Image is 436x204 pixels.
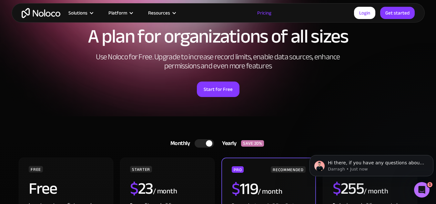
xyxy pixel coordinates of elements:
h2: Free [29,180,57,197]
div: Platform [100,9,140,17]
div: PRO [232,166,244,173]
span: $ [130,173,138,204]
a: Start for Free [197,82,239,97]
div: FREE [29,166,43,172]
div: Solutions [60,9,100,17]
div: Solutions [68,9,87,17]
span: $ [232,174,240,204]
div: / month [153,186,177,197]
h2: 23 [130,180,153,197]
div: Yearly [214,139,241,148]
div: / month [364,186,388,197]
div: Monthly [162,139,195,148]
div: STARTER [130,166,152,172]
div: RECOMMENDED [271,166,305,173]
a: Get started [380,7,415,19]
iframe: Intercom live chat [414,182,430,198]
h2: 255 [333,180,364,197]
div: Platform [108,9,127,17]
div: SAVE 20% [241,140,264,147]
span: $ [333,173,341,204]
a: Login [354,7,375,19]
iframe: Intercom notifications message [307,141,436,187]
div: / month [258,187,282,197]
a: Pricing [249,9,279,17]
h2: Use Noloco for Free. Upgrade to increase record limits, enable data sources, enhance permissions ... [89,53,347,71]
div: Resources [148,9,170,17]
a: home [22,8,60,18]
h2: 119 [232,181,258,197]
h1: A plan for organizations of all sizes [18,27,418,46]
div: Resources [140,9,183,17]
span: 1 [427,182,432,187]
